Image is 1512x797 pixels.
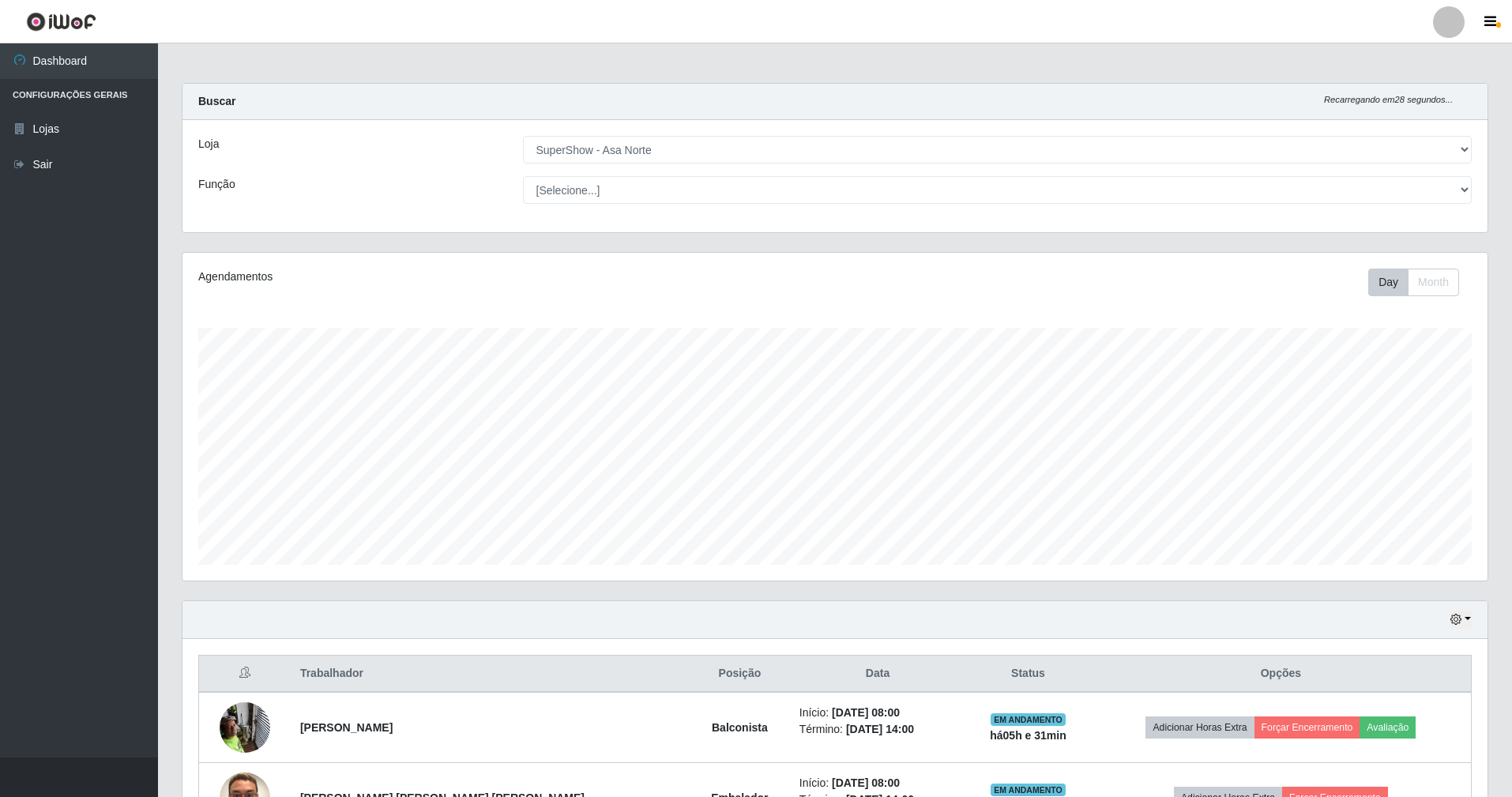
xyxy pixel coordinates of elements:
[990,729,1066,742] strong: há 05 h e 31 min
[1254,716,1360,739] button: Forçar Encerramento
[1368,269,1459,296] div: First group
[1408,269,1459,296] button: Month
[26,12,96,32] img: CoreUI Logo
[712,721,768,734] strong: Balconista
[690,656,790,693] th: Posição
[1368,269,1409,296] button: Day
[1324,95,1453,104] i: Recarregando em 28 segundos...
[198,95,235,107] strong: Buscar
[1360,716,1416,739] button: Avaliação
[220,694,270,761] img: 1748279738294.jpeg
[198,176,235,193] label: Função
[991,713,1066,726] span: EM ANDAMENTO
[832,706,900,719] time: [DATE] 08:00
[799,721,957,738] li: Término:
[991,784,1066,796] span: EM ANDAMENTO
[198,136,219,152] label: Loja
[799,705,957,721] li: Início:
[1091,656,1472,693] th: Opções
[846,723,914,735] time: [DATE] 14:00
[799,775,957,791] li: Início:
[965,656,1090,693] th: Status
[1368,269,1472,296] div: Toolbar with button groups
[291,656,690,693] th: Trabalhador
[1145,716,1254,739] button: Adicionar Horas Extra
[300,721,393,734] strong: [PERSON_NAME]
[790,656,966,693] th: Data
[198,269,715,285] div: Agendamentos
[832,776,900,789] time: [DATE] 08:00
